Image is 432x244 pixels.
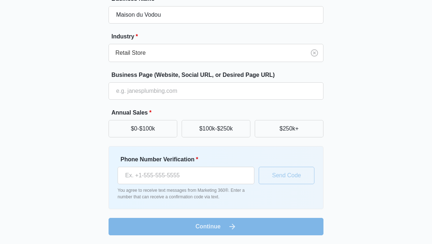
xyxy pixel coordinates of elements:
[182,120,250,137] button: $100k-$250k
[111,32,326,41] label: Industry
[109,120,177,137] button: $0-$100k
[109,6,323,24] input: e.g. Jane's Plumbing
[111,71,326,79] label: Business Page (Website, Social URL, or Desired Page URL)
[309,47,320,59] button: Clear
[109,82,323,100] input: e.g. janesplumbing.com
[120,155,257,164] label: Phone Number Verification
[118,187,254,200] p: You agree to receive text messages from Marketing 360®. Enter a number that can receive a confirm...
[111,108,326,117] label: Annual Sales
[118,167,254,184] input: Ex. +1-555-555-5555
[255,120,323,137] button: $250k+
